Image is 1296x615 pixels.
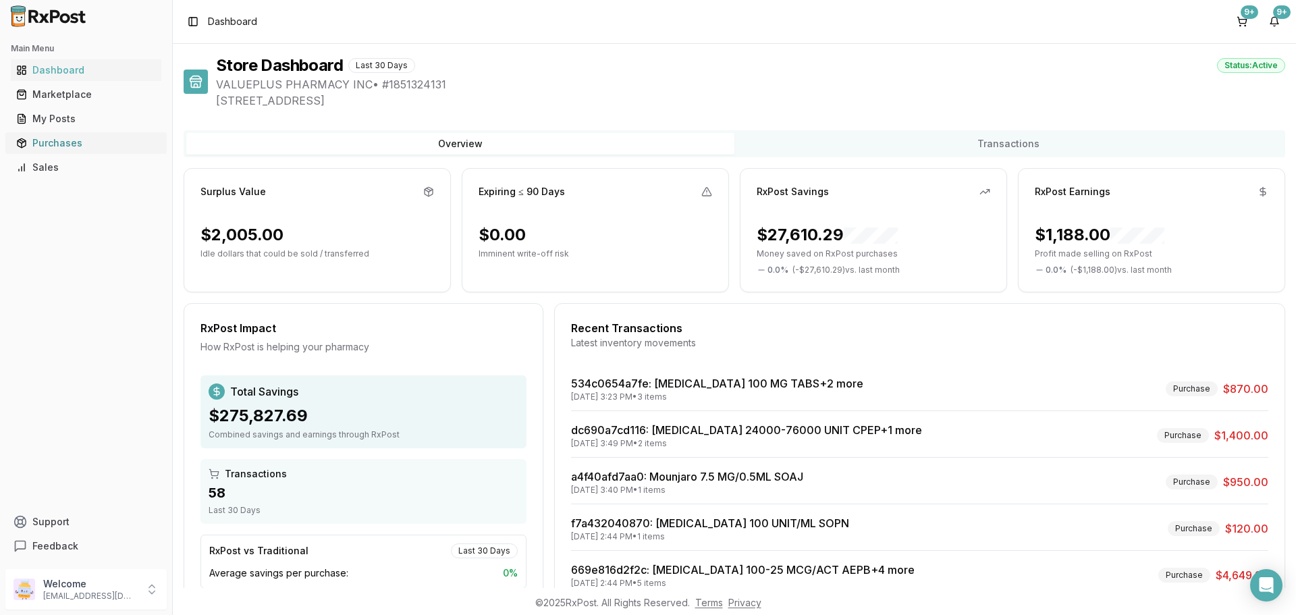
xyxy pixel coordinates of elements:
p: Idle dollars that could be sold / transferred [200,248,434,259]
div: RxPost vs Traditional [209,544,308,558]
h2: Main Menu [11,43,161,54]
button: My Posts [5,108,167,130]
div: Status: Active [1217,58,1285,73]
span: 0.0 % [1046,265,1066,275]
a: Purchases [11,131,161,155]
div: Purchase [1166,475,1218,489]
div: How RxPost is helping your pharmacy [200,340,526,354]
div: 58 [209,483,518,502]
a: Marketplace [11,82,161,107]
button: Sales [5,157,167,178]
div: [DATE] 2:44 PM • 1 items [571,531,849,542]
img: User avatar [13,579,35,600]
span: $1,400.00 [1214,427,1268,444]
p: Imminent write-off risk [479,248,712,259]
button: Transactions [734,133,1282,155]
div: Latest inventory movements [571,336,1268,350]
div: RxPost Savings [757,185,829,198]
button: Support [5,510,167,534]
a: Dashboard [11,58,161,82]
nav: breadcrumb [208,15,257,28]
div: [DATE] 2:44 PM • 5 items [571,578,915,589]
button: Dashboard [5,59,167,81]
div: Sales [16,161,156,174]
div: Surplus Value [200,185,266,198]
button: Purchases [5,132,167,154]
div: [DATE] 3:49 PM • 2 items [571,438,922,449]
div: $0.00 [479,224,526,246]
span: Feedback [32,539,78,553]
div: Last 30 Days [451,543,518,558]
div: $275,827.69 [209,405,518,427]
span: Total Savings [230,383,298,400]
p: Welcome [43,577,137,591]
button: Overview [186,133,734,155]
span: $870.00 [1223,381,1268,397]
span: Average savings per purchase: [209,566,348,580]
a: My Posts [11,107,161,131]
span: VALUEPLUS PHARMACY INC • # 1851324131 [216,76,1285,92]
a: dc690a7cd116: [MEDICAL_DATA] 24000-76000 UNIT CPEP+1 more [571,423,922,437]
div: Last 30 Days [348,58,415,73]
div: Purchase [1158,568,1210,583]
div: RxPost Earnings [1035,185,1110,198]
a: f7a432040870: [MEDICAL_DATA] 100 UNIT/ML SOPN [571,516,849,530]
div: $1,188.00 [1035,224,1164,246]
p: [EMAIL_ADDRESS][DOMAIN_NAME] [43,591,137,601]
div: Recent Transactions [571,320,1268,336]
div: Marketplace [16,88,156,101]
button: 9+ [1264,11,1285,32]
div: Purchase [1157,428,1209,443]
div: Last 30 Days [209,505,518,516]
a: Terms [695,597,723,608]
a: a4f40afd7aa0: Mounjaro 7.5 MG/0.5ML SOAJ [571,470,803,483]
p: Money saved on RxPost purchases [757,248,990,259]
span: 0 % [503,566,518,580]
span: $120.00 [1225,520,1268,537]
span: 0.0 % [767,265,788,275]
div: Dashboard [16,63,156,77]
a: 534c0654a7fe: [MEDICAL_DATA] 100 MG TABS+2 more [571,377,863,390]
a: Privacy [728,597,761,608]
span: Transactions [225,467,287,481]
span: ( - $27,610.29 ) vs. last month [792,265,900,275]
div: Combined savings and earnings through RxPost [209,429,518,440]
div: 9+ [1241,5,1258,19]
div: My Posts [16,112,156,126]
div: Purchase [1166,381,1218,396]
div: [DATE] 3:23 PM • 3 items [571,392,863,402]
div: [DATE] 3:40 PM • 1 items [571,485,803,496]
span: Dashboard [208,15,257,28]
a: 669e816d2f2c: [MEDICAL_DATA] 100-25 MCG/ACT AEPB+4 more [571,563,915,577]
span: ( - $1,188.00 ) vs. last month [1071,265,1172,275]
span: [STREET_ADDRESS] [216,92,1285,109]
img: RxPost Logo [5,5,92,27]
div: Purchase [1168,521,1220,536]
p: Profit made selling on RxPost [1035,248,1268,259]
button: Marketplace [5,84,167,105]
button: 9+ [1231,11,1253,32]
div: $27,610.29 [757,224,898,246]
div: Purchases [16,136,156,150]
div: Open Intercom Messenger [1250,569,1282,601]
div: 9+ [1273,5,1291,19]
div: RxPost Impact [200,320,526,336]
button: Feedback [5,534,167,558]
span: $4,649.25 [1216,567,1268,583]
span: $950.00 [1223,474,1268,490]
div: Expiring ≤ 90 Days [479,185,565,198]
a: Sales [11,155,161,180]
h1: Store Dashboard [216,55,343,76]
div: $2,005.00 [200,224,283,246]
